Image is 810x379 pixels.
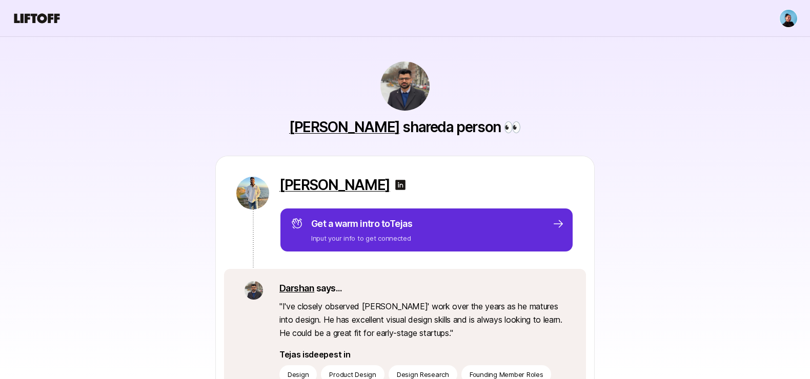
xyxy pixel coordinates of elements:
p: Tejas is deepest in [279,348,565,361]
a: Darshan [279,283,314,293]
span: to Tejas [381,218,412,229]
p: " I've closely observed [PERSON_NAME]' work over the years as he matures into design. He has exce... [279,300,565,340]
img: 2e5c13dd_5487_4ead_b453_9670a157f0ff.jpg [236,177,269,209]
button: Janelle Bradley [779,9,798,28]
a: [PERSON_NAME] [289,118,400,136]
p: Input your info to get connected [311,233,412,243]
img: linkedin-logo [394,179,407,191]
img: bd4da4d7_5cf5_45b3_8595_1454a3ab2b2e.jpg [380,61,430,111]
p: Get a warm intro [311,217,412,231]
img: Janelle Bradley [780,10,797,27]
img: bd4da4d7_5cf5_45b3_8595_1454a3ab2b2e.jpg [245,281,263,300]
a: [PERSON_NAME] [279,177,390,193]
p: says... [279,281,565,296]
p: shared a person 👀 [289,119,521,135]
